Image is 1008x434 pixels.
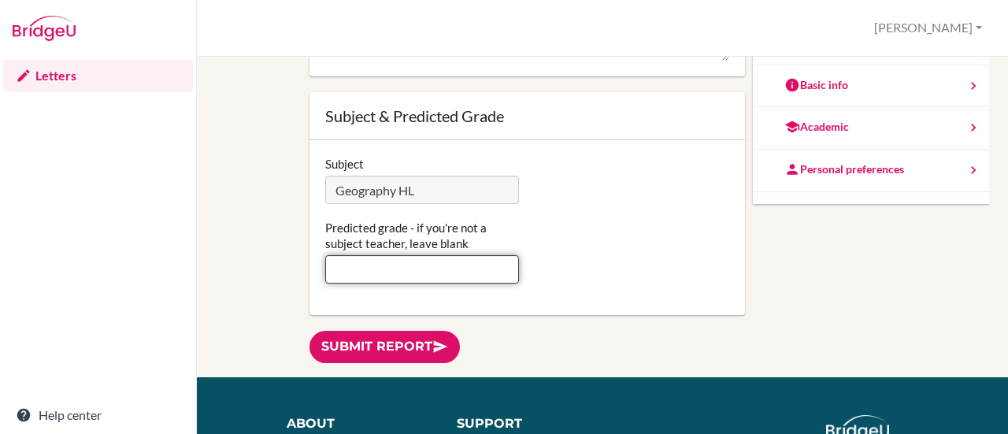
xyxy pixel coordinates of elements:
a: Submit report [309,331,460,363]
div: Personal preferences [784,161,904,177]
button: [PERSON_NAME] [867,13,989,43]
a: Personal preferences [753,150,989,192]
div: Academic [784,119,849,135]
a: Academic [753,107,989,150]
a: Letters [3,60,193,91]
a: Help center [3,399,193,431]
div: About [287,415,432,433]
div: Subject & Predicted Grade [325,108,730,124]
label: Predicted grade - if you're not a subject teacher, leave blank [325,220,520,251]
a: Basic info [753,65,989,108]
div: Basic info [784,77,848,93]
div: Support [457,415,591,433]
label: Subject [325,156,364,172]
img: Bridge-U [13,16,76,41]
